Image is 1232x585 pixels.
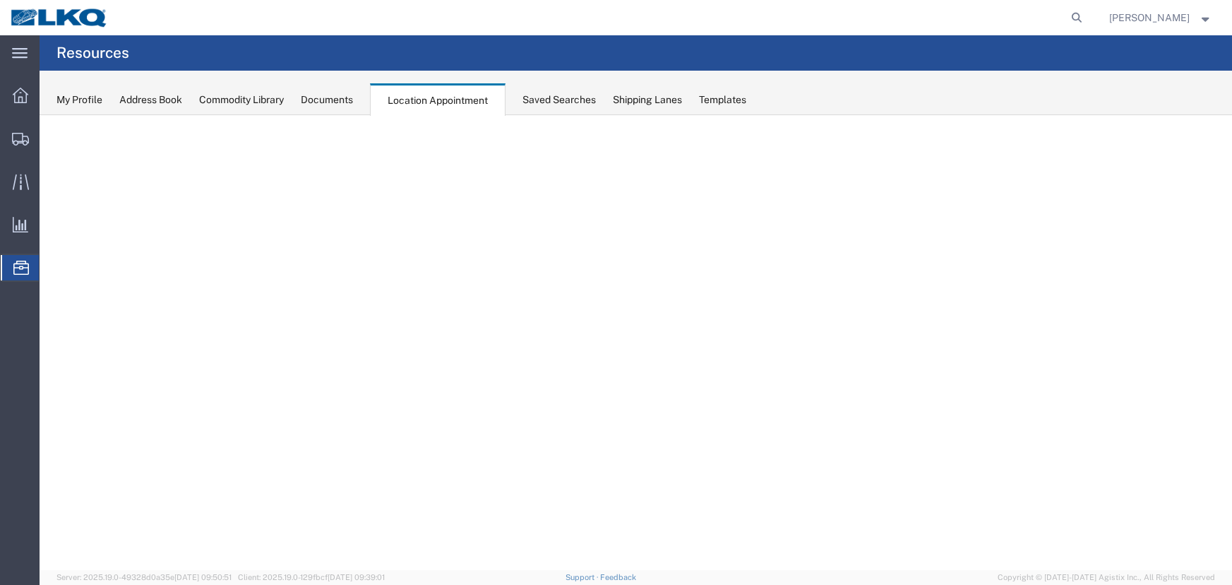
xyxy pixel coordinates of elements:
[238,573,385,581] span: Client: 2025.19.0-129fbcf
[566,573,601,581] a: Support
[998,572,1215,584] span: Copyright © [DATE]-[DATE] Agistix Inc., All Rights Reserved
[699,93,746,107] div: Templates
[56,573,232,581] span: Server: 2025.19.0-49328d0a35e
[600,573,636,581] a: Feedback
[370,83,506,116] div: Location Appointment
[522,93,596,107] div: Saved Searches
[613,93,682,107] div: Shipping Lanes
[1108,9,1213,26] button: [PERSON_NAME]
[174,573,232,581] span: [DATE] 09:50:51
[10,7,109,28] img: logo
[40,115,1232,570] iframe: FS Legacy Container
[56,35,129,71] h4: Resources
[119,93,182,107] div: Address Book
[56,93,102,107] div: My Profile
[199,93,284,107] div: Commodity Library
[1109,10,1190,25] span: Alfredo Garcia
[301,93,353,107] div: Documents
[328,573,385,581] span: [DATE] 09:39:01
